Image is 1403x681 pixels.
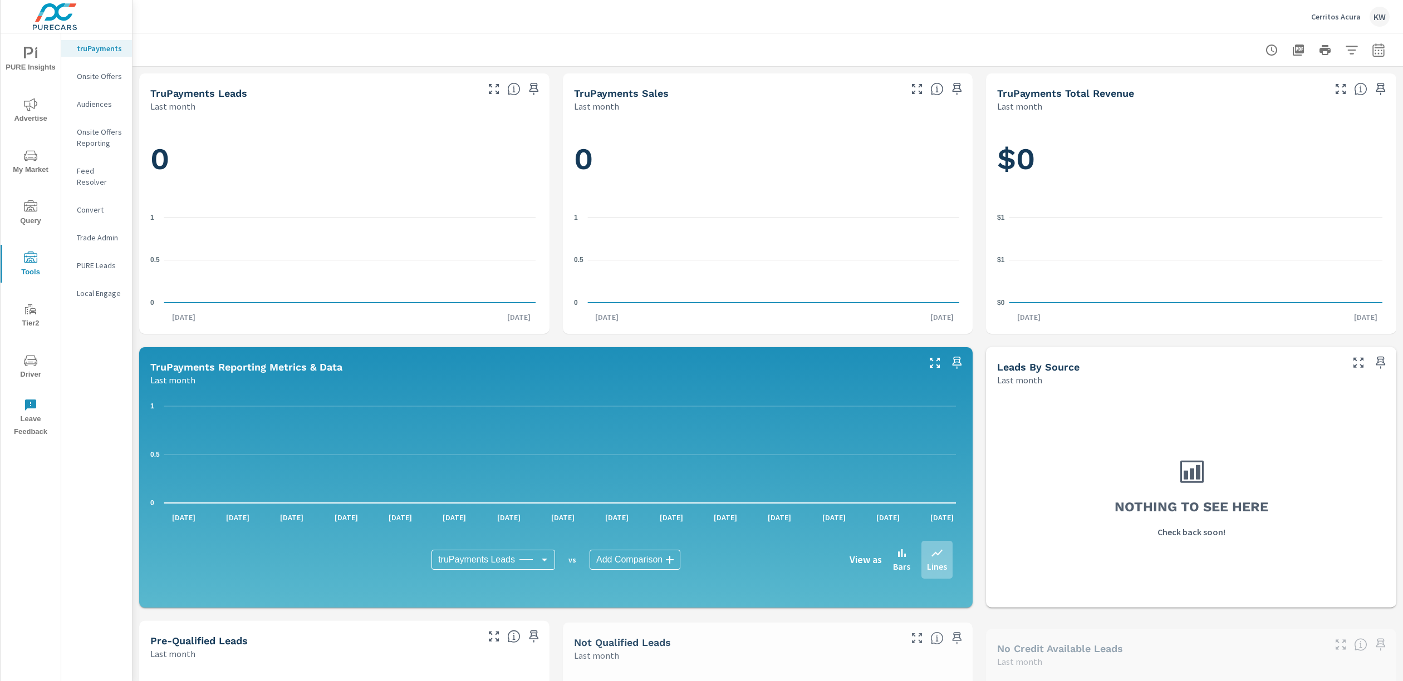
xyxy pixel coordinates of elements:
[150,499,154,507] text: 0
[77,204,123,215] p: Convert
[4,149,57,176] span: My Market
[77,232,123,243] p: Trade Admin
[150,402,154,410] text: 1
[815,512,853,523] p: [DATE]
[4,200,57,228] span: Query
[948,354,966,372] span: Save this to your personalized report
[4,398,57,438] span: Leave Feedback
[61,96,132,112] div: Audiences
[908,629,926,647] button: Make Fullscreen
[760,512,799,523] p: [DATE]
[927,560,947,573] p: Lines
[590,550,680,570] div: Add Comparison
[997,373,1042,387] p: Last month
[507,630,521,643] span: A basic review has been done and approved the credit worthiness of the lead by the configured cre...
[1,33,61,443] div: nav menu
[555,555,590,565] p: vs
[997,655,1042,668] p: Last month
[997,100,1042,113] p: Last month
[574,140,962,178] h1: 0
[381,512,420,523] p: [DATE]
[77,126,123,149] p: Onsite Offers Reporting
[150,256,160,264] text: 0.5
[77,98,123,110] p: Audiences
[597,512,636,523] p: [DATE]
[923,312,962,323] p: [DATE]
[543,512,582,523] p: [DATE]
[499,312,538,323] p: [DATE]
[869,512,907,523] p: [DATE]
[948,629,966,647] span: Save this to your personalized report
[150,373,195,387] p: Last month
[4,303,57,330] span: Tier2
[1341,39,1363,61] button: Apply Filters
[997,256,1005,264] text: $1
[596,554,663,565] span: Add Comparison
[150,647,195,660] p: Last month
[77,288,123,299] p: Local Engage
[1287,39,1309,61] button: "Export Report to PDF"
[327,512,366,523] p: [DATE]
[930,82,944,96] span: Number of sales matched to a truPayments lead. [Source: This data is sourced from the dealer's DM...
[61,201,132,218] div: Convert
[435,512,474,523] p: [DATE]
[4,251,57,279] span: Tools
[77,165,123,187] p: Feed Resolver
[1354,82,1367,96] span: Total revenue from sales matched to a truPayments lead. [Source: This data is sourced from the de...
[4,98,57,125] span: Advertise
[1372,635,1390,653] span: Save this to your personalized report
[61,285,132,302] div: Local Engage
[164,512,203,523] p: [DATE]
[574,256,583,264] text: 0.5
[4,47,57,74] span: PURE Insights
[77,43,123,54] p: truPayments
[587,312,626,323] p: [DATE]
[1009,312,1048,323] p: [DATE]
[574,299,578,307] text: 0
[1332,80,1350,98] button: Make Fullscreen
[61,229,132,246] div: Trade Admin
[485,80,503,98] button: Make Fullscreen
[150,100,195,113] p: Last month
[652,512,691,523] p: [DATE]
[438,554,515,565] span: truPayments Leads
[1372,354,1390,372] span: Save this to your personalized report
[489,512,528,523] p: [DATE]
[997,361,1080,373] h5: Leads By Source
[926,354,944,372] button: Make Fullscreen
[923,512,962,523] p: [DATE]
[1311,12,1361,22] p: Cerritos Acura
[997,299,1005,307] text: $0
[61,162,132,190] div: Feed Resolver
[1115,497,1268,516] h3: Nothing to see here
[997,140,1385,178] h1: $0
[164,312,203,323] p: [DATE]
[893,560,910,573] p: Bars
[150,451,160,458] text: 0.5
[908,80,926,98] button: Make Fullscreen
[150,299,154,307] text: 0
[61,124,132,151] div: Onsite Offers Reporting
[1332,635,1350,653] button: Make Fullscreen
[1157,525,1225,539] p: Check back soon!
[574,87,669,99] h5: truPayments Sales
[1367,39,1390,61] button: Select Date Range
[77,71,123,82] p: Onsite Offers
[150,635,248,647] h5: Pre-Qualified Leads
[218,512,257,523] p: [DATE]
[1370,7,1390,27] div: KW
[997,87,1134,99] h5: truPayments Total Revenue
[574,214,578,221] text: 1
[574,100,619,113] p: Last month
[997,643,1123,654] h5: No Credit Available Leads
[61,257,132,274] div: PURE Leads
[1354,638,1367,651] span: A lead that has been submitted but has not gone through the credit application process.
[150,87,247,99] h5: truPayments Leads
[150,140,538,178] h1: 0
[1350,354,1367,372] button: Make Fullscreen
[574,649,619,662] p: Last month
[1346,312,1385,323] p: [DATE]
[997,214,1005,221] text: $1
[4,354,57,381] span: Driver
[525,628,543,645] span: Save this to your personalized report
